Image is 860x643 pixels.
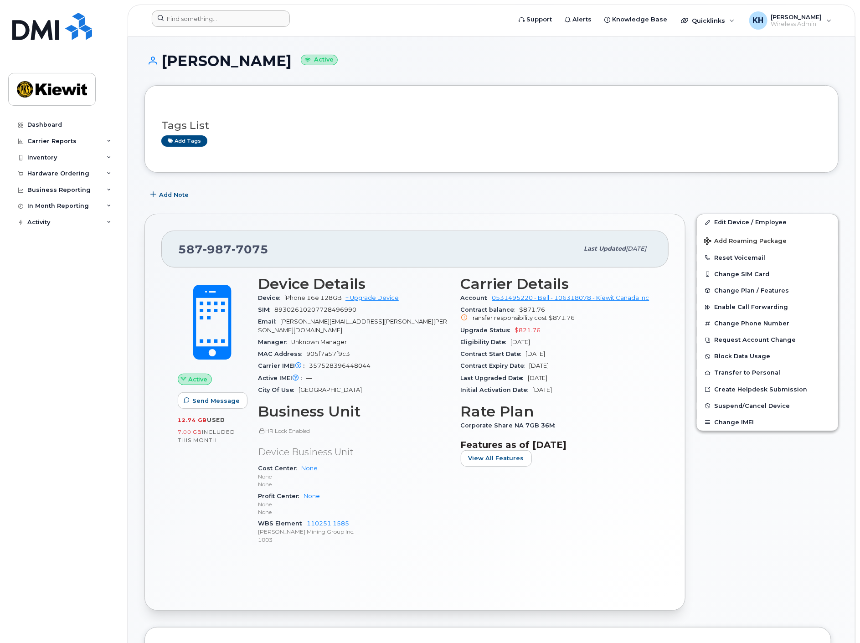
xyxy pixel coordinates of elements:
span: — [306,375,312,381]
span: View All Features [469,454,524,463]
span: Contract Expiry Date [461,362,530,369]
span: City Of Use [258,386,299,393]
span: 12.74 GB [178,417,207,423]
p: HR Lock Enabled [258,427,450,435]
span: Enable Call Forwarding [714,304,788,311]
button: Enable Call Forwarding [697,299,838,315]
span: Last updated [584,245,626,252]
button: Request Account Change [697,332,838,348]
span: [DATE] [533,386,552,393]
h1: [PERSON_NAME] [144,53,839,69]
span: Corporate Share NA 7GB 36M [461,422,560,429]
span: Cost Center [258,465,301,472]
a: None [301,465,318,472]
span: $821.76 [515,327,541,334]
h3: Tags List [161,120,822,131]
button: Add Note [144,186,196,203]
span: Add Roaming Package [704,237,787,246]
span: Send Message [192,396,240,405]
span: MAC Address [258,350,306,357]
span: Last Upgraded Date [461,375,528,381]
span: Change Plan / Features [714,287,789,294]
span: [DATE] [526,350,546,357]
span: 905f7a57f9c3 [306,350,350,357]
span: Manager [258,339,291,345]
p: None [258,508,450,516]
button: Change SIM Card [697,266,838,283]
span: iPhone 16e 128GB [284,294,342,301]
a: 110251.1585 [307,520,349,527]
span: Eligibility Date [461,339,511,345]
h3: Carrier Details [461,276,653,292]
span: Initial Activation Date [461,386,533,393]
span: 987 [203,242,232,256]
button: Transfer to Personal [697,365,838,381]
a: Edit Device / Employee [697,214,838,231]
span: [DATE] [511,339,530,345]
span: Email [258,318,280,325]
span: included this month [178,428,235,443]
p: [PERSON_NAME] Mining Group Inc. [258,528,450,535]
a: Create Helpdesk Submission [697,381,838,398]
a: 0531495220 - Bell - 106318078 - Kiewit Canada Inc [492,294,649,301]
span: [GEOGRAPHIC_DATA] [299,386,362,393]
span: SIM [258,306,274,313]
h3: Business Unit [258,403,450,420]
span: Carrier IMEI [258,362,309,369]
button: Change Phone Number [697,315,838,332]
span: [DATE] [530,362,549,369]
h3: Rate Plan [461,403,653,420]
h3: Features as of [DATE] [461,439,653,450]
p: Device Business Unit [258,446,450,459]
span: 7075 [232,242,268,256]
span: Contract balance [461,306,520,313]
span: Unknown Manager [291,339,347,345]
button: Add Roaming Package [697,231,838,250]
span: Account [461,294,492,301]
span: $871.76 [461,306,653,323]
button: Reset Voicemail [697,250,838,266]
button: View All Features [461,450,532,467]
a: Add tags [161,135,207,147]
button: Change Plan / Features [697,283,838,299]
span: [PERSON_NAME][EMAIL_ADDRESS][PERSON_NAME][PERSON_NAME][DOMAIN_NAME] [258,318,447,333]
span: 89302610207728496990 [274,306,356,313]
span: Device [258,294,284,301]
p: 1003 [258,536,450,544]
span: WBS Element [258,520,307,527]
button: Send Message [178,392,247,409]
p: None [258,480,450,488]
button: Change IMEI [697,414,838,431]
span: Add Note [159,190,189,199]
span: [DATE] [626,245,646,252]
span: Active IMEI [258,375,306,381]
span: Active [188,375,208,384]
span: 587 [178,242,268,256]
span: Contract Start Date [461,350,526,357]
a: None [304,493,320,499]
button: Suspend/Cancel Device [697,398,838,414]
h3: Device Details [258,276,450,292]
span: 7.00 GB [178,429,202,435]
span: Profit Center [258,493,304,499]
span: Upgrade Status [461,327,515,334]
span: Suspend/Cancel Device [714,402,790,409]
p: None [258,500,450,508]
span: used [207,417,225,423]
span: 357528396448044 [309,362,371,369]
span: Transfer responsibility cost [470,314,547,321]
span: [DATE] [528,375,548,381]
span: $871.76 [549,314,575,321]
button: Block Data Usage [697,348,838,365]
p: None [258,473,450,480]
small: Active [301,55,338,65]
a: + Upgrade Device [345,294,399,301]
iframe: Messenger Launcher [820,603,853,636]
